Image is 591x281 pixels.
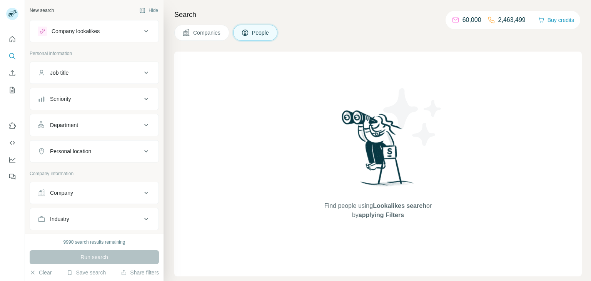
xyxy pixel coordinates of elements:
[50,95,71,103] div: Seniority
[378,82,447,152] img: Surfe Illustration - Stars
[30,90,159,108] button: Seniority
[6,83,18,97] button: My lists
[30,269,52,276] button: Clear
[30,184,159,202] button: Company
[359,212,404,218] span: applying Filters
[50,215,69,223] div: Industry
[52,27,100,35] div: Company lookalikes
[338,108,418,194] img: Surfe Illustration - Woman searching with binoculars
[50,189,73,197] div: Company
[498,15,526,25] p: 2,463,499
[30,7,54,14] div: New search
[30,64,159,82] button: Job title
[174,9,582,20] h4: Search
[6,119,18,133] button: Use Surfe on LinkedIn
[6,32,18,46] button: Quick start
[30,50,159,57] p: Personal information
[134,5,164,16] button: Hide
[316,201,439,220] span: Find people using or by
[193,29,221,37] span: Companies
[462,15,481,25] p: 60,000
[30,170,159,177] p: Company information
[30,22,159,40] button: Company lookalikes
[50,121,78,129] div: Department
[373,202,426,209] span: Lookalikes search
[30,116,159,134] button: Department
[121,269,159,276] button: Share filters
[63,239,125,246] div: 9990 search results remaining
[6,170,18,184] button: Feedback
[6,153,18,167] button: Dashboard
[30,142,159,161] button: Personal location
[538,15,574,25] button: Buy credits
[30,210,159,228] button: Industry
[50,147,91,155] div: Personal location
[252,29,270,37] span: People
[6,66,18,80] button: Enrich CSV
[6,49,18,63] button: Search
[67,269,106,276] button: Save search
[6,136,18,150] button: Use Surfe API
[50,69,68,77] div: Job title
